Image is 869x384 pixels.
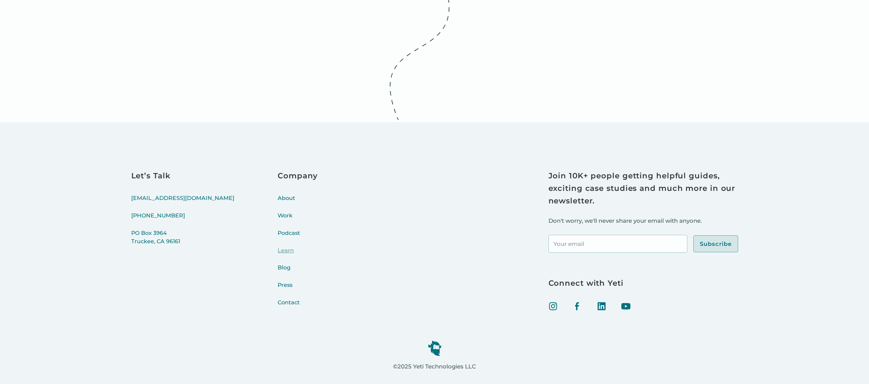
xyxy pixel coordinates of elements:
a: Podcast [278,229,318,247]
input: Your email [548,235,687,253]
p: ©2025 Yeti Technologies LLC [393,362,476,371]
a: Learn [278,247,318,264]
a: [EMAIL_ADDRESS][DOMAIN_NAME] [131,194,234,212]
img: Instagram icon [548,302,558,311]
p: Don't worry, we'll never share your email with anyone. [548,216,738,226]
img: linked in icon [597,302,606,311]
input: Subscribe [693,235,738,253]
img: Youtube icon [621,302,630,311]
h3: Join 10K+ people getting helpful guides, exciting case studies and much more in our newsletter. [548,170,738,207]
a: Contact [278,299,318,316]
a: About [278,194,318,212]
a: [PHONE_NUMBER] [131,212,234,229]
h3: Company [278,170,318,182]
h3: Connect with Yeti [548,277,738,290]
form: Footer Newsletter Signup [548,235,738,253]
a: Work [278,212,318,229]
img: yeti logo icon [428,340,442,356]
a: PO Box 3964Truckee, CA 96161 [131,229,234,255]
h3: Let’s Talk [131,170,234,182]
a: Press [278,281,318,299]
img: facebook icon [573,302,582,311]
a: Blog [278,264,318,281]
